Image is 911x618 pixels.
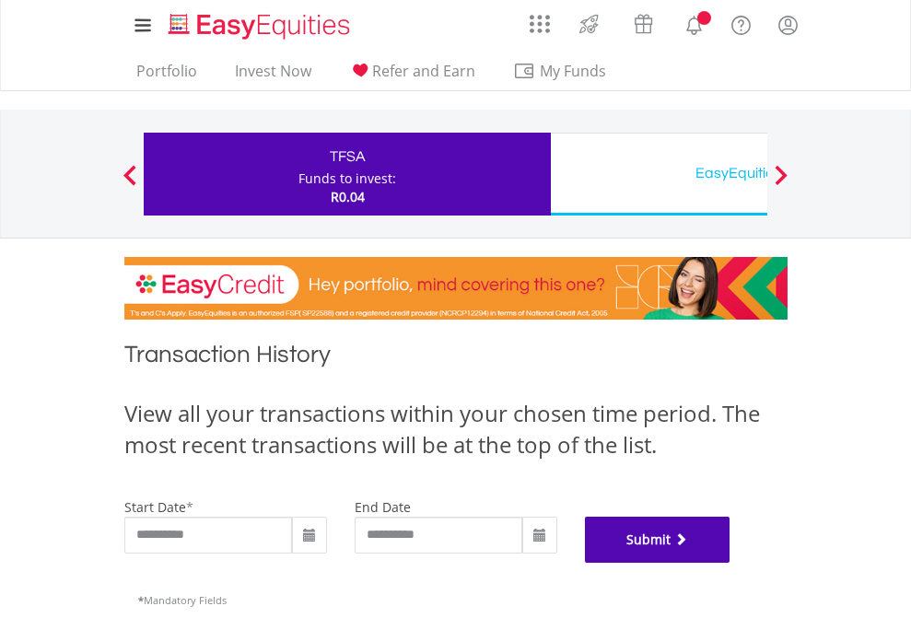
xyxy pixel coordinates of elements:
[161,5,357,41] a: Home page
[298,169,396,188] div: Funds to invest:
[111,174,148,192] button: Previous
[628,9,659,39] img: vouchers-v2.svg
[138,593,227,607] span: Mandatory Fields
[124,498,186,516] label: start date
[671,5,718,41] a: Notifications
[513,59,634,83] span: My Funds
[530,14,550,34] img: grid-menu-icon.svg
[165,11,357,41] img: EasyEquities_Logo.png
[155,144,540,169] div: TFSA
[129,62,204,90] a: Portfolio
[765,5,812,45] a: My Profile
[372,61,475,81] span: Refer and Earn
[331,188,365,205] span: R0.04
[763,174,800,192] button: Next
[355,498,411,516] label: end date
[616,5,671,39] a: Vouchers
[574,9,604,39] img: thrive-v2.svg
[124,338,788,379] h1: Transaction History
[342,62,483,90] a: Refer and Earn
[518,5,562,34] a: AppsGrid
[585,517,730,563] button: Submit
[228,62,319,90] a: Invest Now
[124,257,788,320] img: EasyCredit Promotion Banner
[718,5,765,41] a: FAQ's and Support
[124,398,788,461] div: View all your transactions within your chosen time period. The most recent transactions will be a...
